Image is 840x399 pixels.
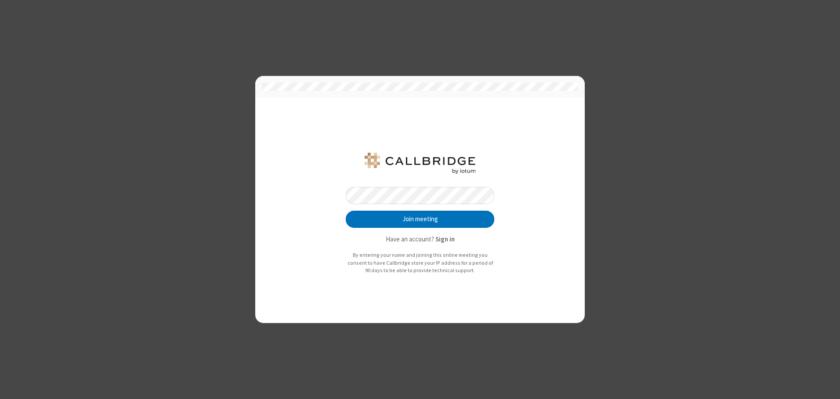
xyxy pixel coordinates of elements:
button: Sign in [435,234,455,244]
p: Have an account? [346,234,494,244]
img: QA Selenium DO NOT DELETE OR CHANGE [363,153,477,174]
p: By entering your name and joining this online meeting you consent to have Callbridge store your I... [346,251,494,274]
strong: Sign in [435,235,455,243]
button: Join meeting [346,211,494,228]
